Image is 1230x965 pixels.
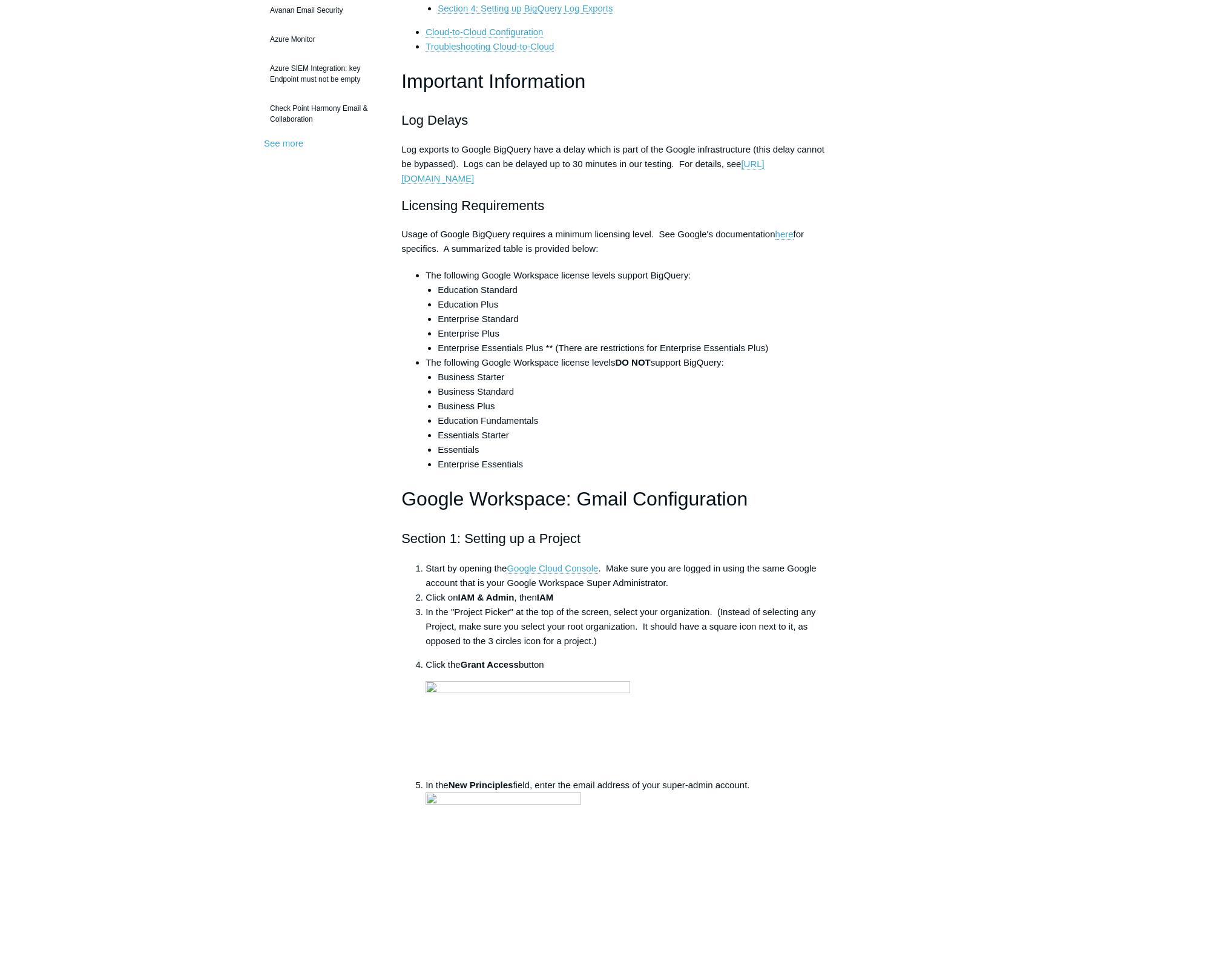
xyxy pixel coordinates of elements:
[438,457,829,472] li: Enterprise Essentials
[449,780,513,790] strong: New Principles
[401,227,829,256] p: Usage of Google BigQuery requires a minimum licensing level. See Google's documentation for speci...
[264,57,383,91] a: Azure SIEM Integration: key Endpoint must not be empty
[615,357,650,367] strong: DO NOT
[401,110,829,131] h2: Log Delays
[438,326,829,341] li: Enterprise Plus
[438,341,829,355] li: Enterprise Essentials Plus ** (There are restrictions for Enterprise Essentials Plus)
[438,384,829,399] li: Business Standard
[438,428,829,443] li: Essentials Starter
[426,561,829,590] li: Start by opening the . Make sure you are logged in using the same Google account that is your Goo...
[438,283,829,297] li: Education Standard
[537,592,554,602] strong: IAM
[426,657,829,672] p: Click the button
[507,563,598,574] a: Google Cloud Console
[426,41,554,52] a: Troubleshooting Cloud-to-Cloud
[438,297,829,312] li: Education Plus
[426,355,829,472] li: The following Google Workspace license levels support BigQuery:
[426,27,543,38] a: Cloud-to-Cloud Configuration
[401,195,829,216] h2: Licensing Requirements
[438,3,613,14] a: Section 4: Setting up BigQuery Log Exports
[438,399,829,413] li: Business Plus
[401,528,829,549] h2: Section 1: Setting up a Project
[426,681,630,770] img: 42831509353491
[401,484,829,515] h1: Google Workspace: Gmail Configuration
[401,66,829,97] h1: Important Information
[458,592,515,602] strong: IAM & Admin
[401,159,765,184] a: [URL][DOMAIN_NAME]
[438,413,829,428] li: Education Fundamentals
[438,370,829,384] li: Business Starter
[264,97,383,131] a: Check Point Harmony Email & Collaboration
[401,142,829,186] p: Log exports to Google BigQuery have a delay which is part of the Google infrastructure (this dela...
[426,605,829,648] li: In the "Project Picker" at the top of the screen, select your organization. (Instead of selecting...
[438,312,829,326] li: Enterprise Standard
[461,659,519,670] strong: Grant Access
[264,138,303,148] a: See more
[438,443,829,457] li: Essentials
[264,28,383,51] a: Azure Monitor
[426,590,829,605] li: Click on , then
[426,268,829,355] li: The following Google Workspace license levels support BigQuery:
[775,229,794,240] a: here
